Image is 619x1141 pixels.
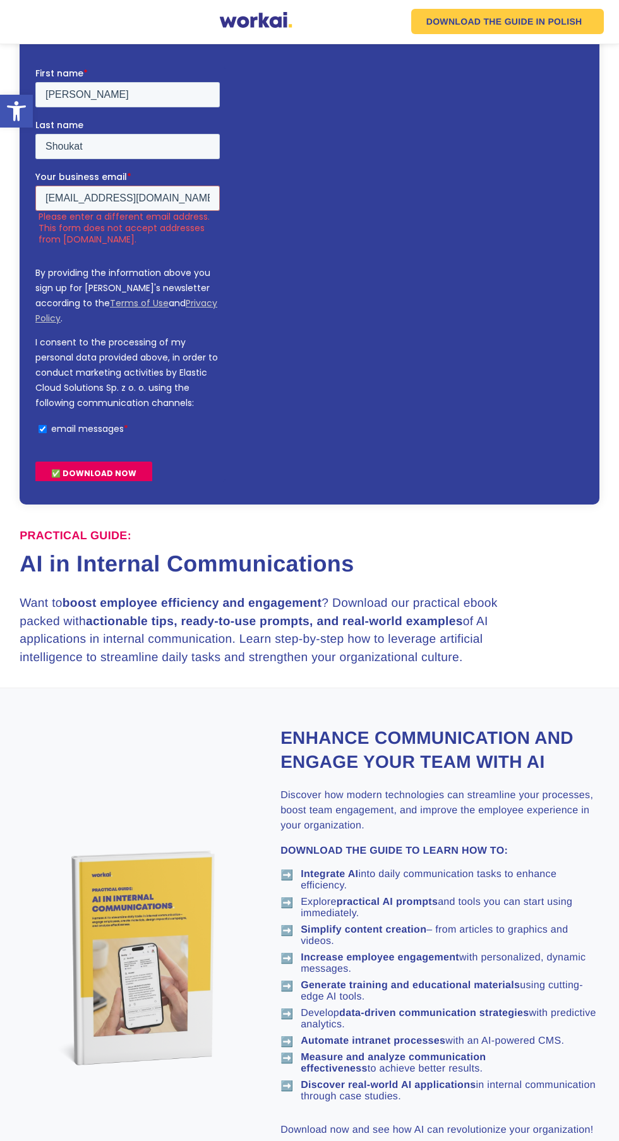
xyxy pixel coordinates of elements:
[280,1080,293,1092] span: ➡️
[280,980,599,1003] li: using cutting-edge AI tools.
[301,980,520,991] strong: Generate training and educational materials
[339,1008,529,1019] strong: data-driven communication strategies
[3,358,11,366] input: email messages*
[86,615,463,628] strong: actionable tips, ready-to-use prompts, and real-world examples
[280,897,599,919] li: Explore and tools you can start using immediately.
[63,597,322,610] strong: boost employee efficiency and engagement
[280,952,599,975] li: with personalized, dynamic messages.
[16,355,88,368] p: email messages
[301,1052,486,1074] strong: Measure and analyze communication effectiveness
[280,788,599,833] h3: Discover how modern technologies can streamline your processes, boost team engagement, and improv...
[301,869,358,880] strong: Integrate AI
[337,897,438,907] strong: practical AI prompts
[280,924,599,947] li: – from articles to graphics and videos.
[35,67,225,481] iframe: Form 0
[75,230,133,242] a: Terms of Use
[280,1008,599,1030] li: Develop with predictive analytics.
[280,1036,599,1047] li: with an AI-powered CMS.
[57,851,215,1065] img: PDF Guide: Ai in Internal Communications
[280,869,293,881] span: ➡️
[301,952,459,963] strong: Increase employee engagement
[20,529,131,543] label: Practical Guide:
[280,980,293,993] span: ➡️
[280,726,599,774] h2: Enhance communication and engage your team with AI
[280,1036,293,1048] span: ➡️
[301,1080,476,1090] strong: Discover real-world AI applications
[280,924,293,937] span: ➡️
[280,1052,599,1075] li: to achieve better results.
[20,551,599,576] h1: AI in Internal Communications
[280,1080,599,1102] li: in internal communication through case studies.
[280,1052,293,1065] span: ➡️
[301,924,426,935] strong: Simplify content creation
[280,1008,293,1020] span: ➡️
[280,897,293,909] span: ➡️
[280,1123,599,1138] p: Download now and see how AI can revolutionize your organization!
[301,1036,445,1046] strong: Automate intranet processes
[20,595,541,667] h3: Want to ? Download our practical ebook packed with of AI applications in internal communication. ...
[411,9,604,34] a: DOWNLOAD THE GUIDEIN POLISHUS flag
[426,17,534,26] em: DOWNLOAD THE GUIDE
[280,952,293,965] span: ➡️
[280,845,508,856] strong: DOWNLOAD THE GUIDE TO LEARN HOW TO:
[280,869,599,892] li: into daily communication tasks to enhance efficiency.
